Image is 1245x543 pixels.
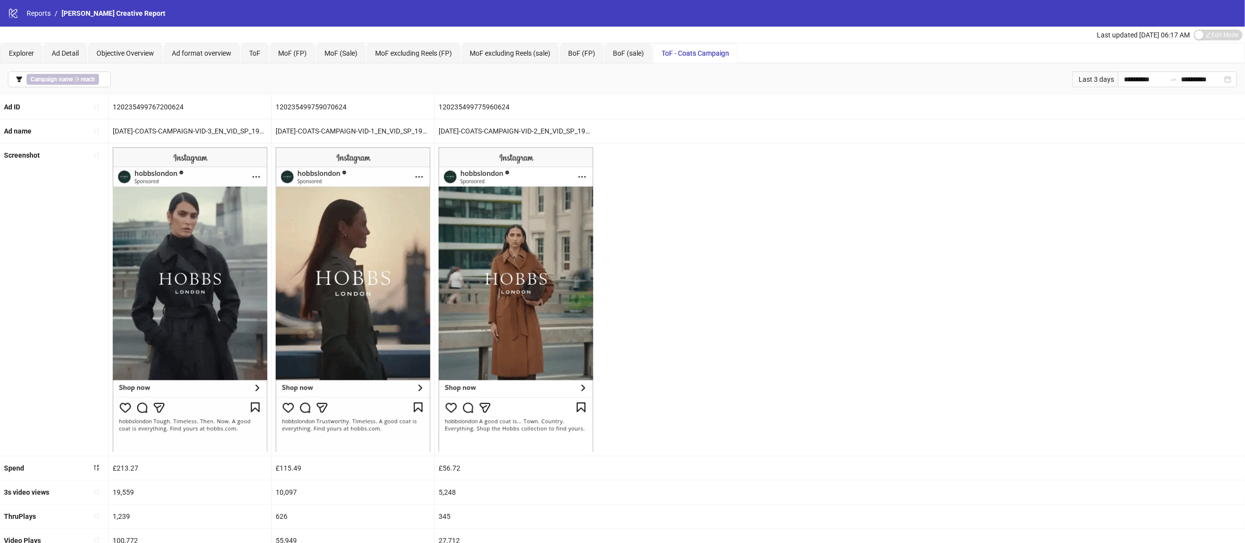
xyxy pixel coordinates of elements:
span: MoF excluding Reels (sale) [470,49,550,57]
div: 120235499767200624 [109,95,271,119]
span: sort-ascending [93,512,100,519]
span: MoF (FP) [278,49,307,57]
b: Spend [4,464,24,472]
span: BoF (sale) [613,49,644,57]
span: Ad Detail [52,49,79,57]
a: Reports [25,8,53,19]
b: Campaign name [31,76,73,83]
span: ToF - Coats Campaign [662,49,729,57]
span: MoF (Sale) [324,49,357,57]
div: 10,097 [272,480,434,504]
b: Ad name [4,127,32,135]
img: Screenshot 120235499775960624 [439,147,593,451]
div: 345 [435,505,597,528]
span: MoF excluding Reels (FP) [375,49,452,57]
b: reach [81,76,95,83]
div: 120235499775960624 [435,95,597,119]
div: 5,248 [435,480,597,504]
span: sort-ascending [93,103,100,110]
div: £56.72 [435,456,597,480]
span: Explorer [9,49,34,57]
span: filter [16,76,23,83]
b: 3s video views [4,488,49,496]
img: Screenshot 120235499767200624 [113,147,267,451]
span: BoF (FP) [568,49,595,57]
span: ∋ [27,74,99,85]
span: [PERSON_NAME] Creative Report [62,9,165,17]
span: to [1169,75,1177,83]
span: sort-ascending [93,488,100,495]
div: 626 [272,505,434,528]
b: Screenshot [4,151,40,159]
button: Campaign name ∋ reach [8,71,111,87]
div: 1,239 [109,505,271,528]
b: ThruPlays [4,512,36,520]
span: swap-right [1169,75,1177,83]
img: Screenshot 120235499759070624 [276,147,430,451]
b: Ad ID [4,103,20,111]
span: sort-ascending [93,128,100,135]
span: sort-descending [93,464,100,471]
div: £213.27 [109,456,271,480]
div: [DATE]-COATS-CAMPAIGN-VID-1_EN_VID_SP_19092025_F_CC_SC24_USP11_COATS-CAMPAIGN [272,119,434,143]
div: £115.49 [272,456,434,480]
span: Objective Overview [96,49,154,57]
div: [DATE]-COATS-CAMPAIGN-VID-2_EN_VID_SP_19092025_F_CC_SC24_USP11_COATS-CAMPAIGN [435,119,597,143]
div: 120235499759070624 [272,95,434,119]
span: sort-ascending [93,152,100,159]
div: [DATE]-COATS-CAMPAIGN-VID-3_EN_VID_SP_19092025_F_CC_SC24_USP11_COATS-CAMPAIGN [109,119,271,143]
span: Ad format overview [172,49,231,57]
li: / [55,8,58,19]
span: ToF [249,49,260,57]
div: 19,559 [109,480,271,504]
span: Last updated [DATE] 06:17 AM [1097,31,1190,39]
div: Last 3 days [1072,71,1118,87]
